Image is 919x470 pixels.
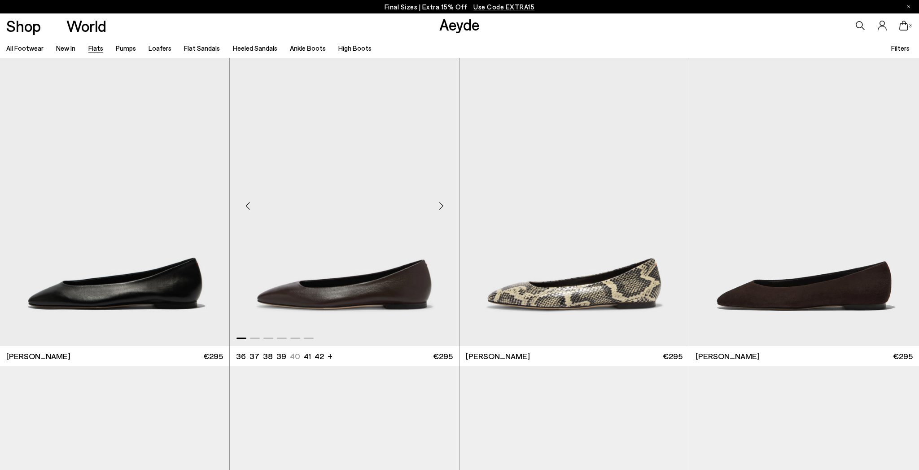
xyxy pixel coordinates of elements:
[230,58,459,346] img: Ellie Almond-Toe Flats
[315,351,324,362] li: 42
[203,351,223,362] span: €295
[6,18,41,34] a: Shop
[236,351,321,362] ul: variant
[338,44,372,52] a: High Boots
[696,351,760,362] span: [PERSON_NAME]
[263,351,273,362] li: 38
[233,44,277,52] a: Heeled Sandals
[116,44,136,52] a: Pumps
[276,351,286,362] li: 39
[459,58,689,346] div: 1 / 6
[56,44,75,52] a: New In
[66,18,106,34] a: World
[473,3,534,11] span: Navigate to /collections/ss25-final-sizes
[230,58,459,346] div: 1 / 6
[899,21,908,31] a: 3
[304,351,311,362] li: 41
[249,351,259,362] li: 37
[149,44,171,52] a: Loafers
[184,44,220,52] a: Flat Sandals
[385,1,535,13] p: Final Sizes | Extra 15% Off
[234,192,261,219] div: Previous slide
[459,58,689,346] img: Ellie Almond-Toe Flats
[439,15,480,34] a: Aeyde
[230,346,459,366] a: 36 37 38 39 40 41 42 + €295
[6,44,44,52] a: All Footwear
[663,351,683,362] span: €295
[433,351,453,362] span: €295
[236,351,246,362] li: 36
[689,58,919,346] img: Ellie Suede Almond-Toe Flats
[230,58,459,346] a: Next slide Previous slide
[88,44,103,52] a: Flats
[328,350,333,362] li: +
[290,44,326,52] a: Ankle Boots
[428,192,455,219] div: Next slide
[6,351,70,362] span: [PERSON_NAME]
[689,346,919,366] a: [PERSON_NAME] €295
[891,44,910,52] span: Filters
[893,351,913,362] span: €295
[459,58,689,346] a: Next slide Previous slide
[908,23,913,28] span: 3
[459,346,689,366] a: [PERSON_NAME] €295
[466,351,530,362] span: [PERSON_NAME]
